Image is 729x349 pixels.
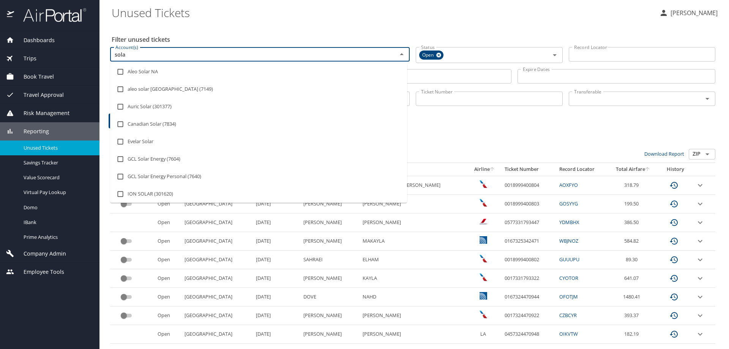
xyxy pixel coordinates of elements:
button: expand row [696,237,705,246]
button: Open [549,50,560,60]
th: Total Airfare [608,163,659,176]
td: [GEOGRAPHIC_DATA] [181,325,252,344]
button: expand row [696,274,705,283]
td: 318.79 [608,176,659,194]
td: [GEOGRAPHIC_DATA] [181,213,252,232]
th: Ticket Number [502,163,556,176]
td: KAYLA [360,269,468,288]
a: GUUUPU [559,256,579,263]
td: 89.30 [608,251,659,269]
td: 182.19 [608,325,659,344]
td: 386.50 [608,213,659,232]
span: Risk Management [14,109,69,117]
img: American Airlines [480,180,487,188]
img: United Airlines [480,236,487,244]
td: 199.50 [608,195,659,213]
a: CZBCYR [559,312,577,319]
td: [PERSON_NAME] [300,232,360,251]
button: Open [702,149,713,159]
span: Book Travel [14,73,54,81]
span: Company Admin [14,250,66,258]
li: GCL Solar Energy Personal (7640) [110,168,407,185]
span: Reporting [14,127,49,136]
td: Open [155,251,181,269]
td: 0167324470944 [502,288,556,306]
p: [PERSON_NAME] [668,8,718,17]
td: 0577331793447 [502,213,556,232]
td: [GEOGRAPHIC_DATA] [181,288,252,306]
td: [PERSON_NAME] [360,213,468,232]
td: Open [155,232,181,251]
img: American Airlines [480,199,487,207]
span: Trips [14,54,36,63]
h1: Unused Tickets [112,1,653,24]
a: AOXFYO [559,182,578,188]
span: Domo [24,204,90,211]
td: [DATE] [253,213,300,232]
h2: Filter unused tickets [112,33,717,46]
a: GOSYYG [559,200,578,207]
li: Aleo Solar NA [110,63,407,81]
td: SAHRAEI [300,251,360,269]
td: [PERSON_NAME] [300,269,360,288]
img: American Airlines [480,273,487,281]
td: [PERSON_NAME] [300,306,360,325]
td: [PERSON_NAME] [300,213,360,232]
td: 0018999400802 [502,251,556,269]
a: Download Report [644,150,684,157]
button: expand row [696,255,705,264]
th: First Name [360,163,468,176]
td: Open [155,288,181,306]
td: 1480.41 [608,288,659,306]
td: 0167325342471 [502,232,556,251]
td: 0017331793322 [502,269,556,288]
span: IBank [24,219,90,226]
td: [DATE] [253,325,300,344]
span: Prime Analytics [24,234,90,241]
td: [GEOGRAPHIC_DATA] [181,269,252,288]
button: expand row [696,199,705,208]
span: Travel Approval [14,91,64,99]
a: WBJNOZ [559,237,578,244]
td: Open [155,306,181,325]
button: Close [396,49,407,60]
span: Employee Tools [14,268,64,276]
img: Air France [480,218,487,225]
span: LA [480,330,486,337]
button: expand row [696,181,705,190]
td: [DATE] [253,251,300,269]
a: CYOTOR [559,275,578,281]
td: 0017324470922 [502,306,556,325]
td: [PERSON_NAME] [360,195,468,213]
td: DOVE [300,288,360,306]
li: GCL Solar Energy (7604) [110,150,407,168]
td: [DATE] [253,269,300,288]
td: 393.37 [608,306,659,325]
span: Virtual Pay Lookup [24,189,90,196]
button: [PERSON_NAME] [656,6,721,20]
li: aleo solar [GEOGRAPHIC_DATA] (7149) [110,81,407,98]
button: sort [645,167,650,172]
td: [GEOGRAPHIC_DATA] [181,251,252,269]
img: American Airlines [480,311,487,318]
a: OIKVTW [559,330,578,337]
td: [DATE] [253,306,300,325]
td: [PERSON_NAME] [360,306,468,325]
span: Value Scorecard [24,174,90,181]
td: 0018999400803 [502,195,556,213]
button: sort [490,167,495,172]
span: Open [419,51,438,59]
td: Open [155,213,181,232]
td: Open [155,269,181,288]
a: YDMBHX [559,219,579,226]
li: ION SOLAR (301620) [110,185,407,203]
button: expand row [696,330,705,339]
button: expand row [696,292,705,302]
td: ELHAM [360,251,468,269]
td: [PERSON_NAME] [PERSON_NAME] [360,176,468,194]
td: [GEOGRAPHIC_DATA] [181,306,252,325]
img: airportal-logo.png [15,8,86,22]
td: 584.82 [608,232,659,251]
td: [PERSON_NAME] [360,325,468,344]
div: Open [419,51,443,60]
